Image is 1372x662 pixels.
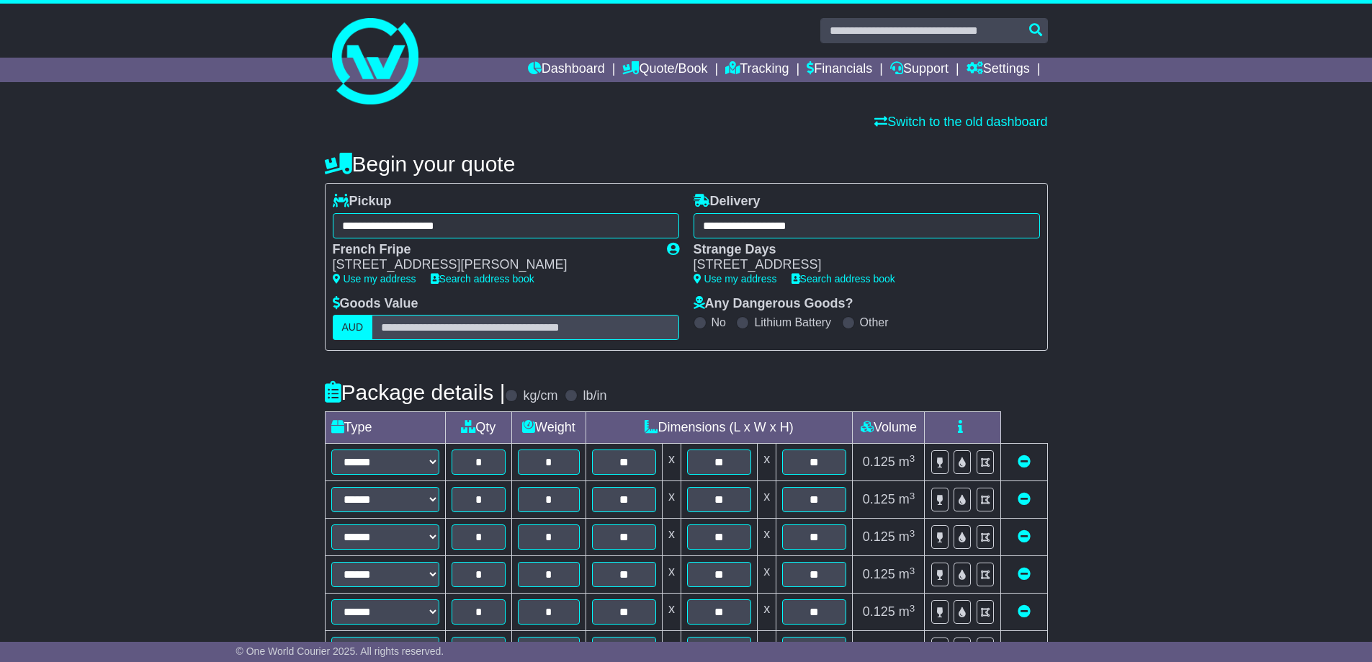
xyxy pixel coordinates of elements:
label: Delivery [694,194,761,210]
td: Volume [853,412,925,444]
td: x [758,519,776,556]
a: Switch to the old dashboard [874,115,1047,129]
a: Remove this item [1018,529,1031,544]
label: Pickup [333,194,392,210]
sup: 3 [910,565,915,576]
label: lb/in [583,388,606,404]
sup: 3 [910,603,915,614]
td: x [758,556,776,594]
a: Support [890,58,949,82]
a: Remove this item [1018,455,1031,469]
a: Remove this item [1018,567,1031,581]
label: Lithium Battery [754,316,831,329]
label: AUD [333,315,373,340]
a: Use my address [694,273,777,285]
label: Goods Value [333,296,418,312]
td: x [662,556,681,594]
td: Weight [512,412,586,444]
h4: Package details | [325,380,506,404]
label: kg/cm [523,388,557,404]
div: Strange Days [694,242,1026,258]
a: Financials [807,58,872,82]
sup: 3 [910,640,915,651]
td: x [662,481,681,519]
span: m [899,492,915,506]
td: Type [325,412,445,444]
a: Quote/Book [622,58,707,82]
a: Remove this item [1018,492,1031,506]
span: 0.125 [863,529,895,544]
td: x [758,594,776,631]
label: Any Dangerous Goods? [694,296,853,312]
a: Settings [967,58,1030,82]
label: No [712,316,726,329]
span: 0.125 [863,604,895,619]
span: m [899,604,915,619]
sup: 3 [910,528,915,539]
a: Tracking [725,58,789,82]
td: x [662,519,681,556]
h4: Begin your quote [325,152,1048,176]
a: Remove this item [1018,604,1031,619]
span: m [899,455,915,469]
div: French Fripe [333,242,653,258]
div: [STREET_ADDRESS][PERSON_NAME] [333,257,653,273]
span: 0.125 [863,492,895,506]
span: 0.125 [863,567,895,581]
span: m [899,567,915,581]
a: Use my address [333,273,416,285]
label: Other [860,316,889,329]
a: Dashboard [528,58,605,82]
span: 0.125 [863,455,895,469]
td: x [758,481,776,519]
td: x [662,594,681,631]
a: Search address book [792,273,895,285]
sup: 3 [910,491,915,501]
td: x [662,444,681,481]
sup: 3 [910,453,915,464]
a: Search address book [431,273,534,285]
td: x [758,444,776,481]
span: m [899,529,915,544]
div: [STREET_ADDRESS] [694,257,1026,273]
td: Dimensions (L x W x H) [586,412,853,444]
td: Qty [445,412,512,444]
span: © One World Courier 2025. All rights reserved. [236,645,444,657]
